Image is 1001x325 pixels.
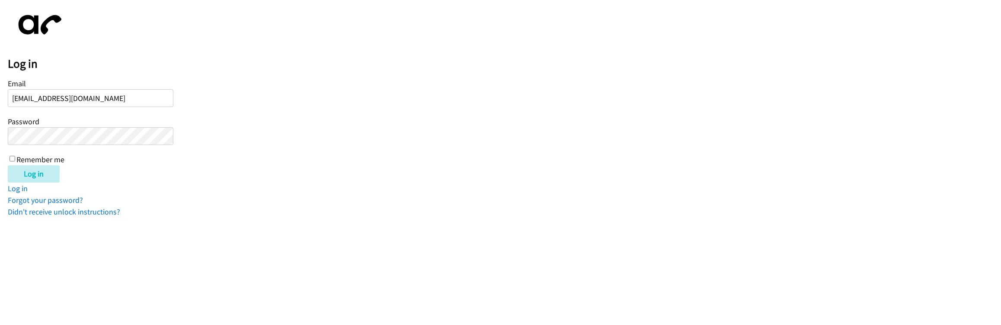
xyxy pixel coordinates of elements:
[8,165,60,183] input: Log in
[8,8,68,42] img: aphone-8a226864a2ddd6a5e75d1ebefc011f4aa8f32683c2d82f3fb0802fe031f96514.svg
[8,195,83,205] a: Forgot your password?
[8,207,120,217] a: Didn't receive unlock instructions?
[8,183,28,193] a: Log in
[16,155,64,164] label: Remember me
[8,57,1001,71] h2: Log in
[8,117,39,126] label: Password
[8,79,26,88] label: Email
